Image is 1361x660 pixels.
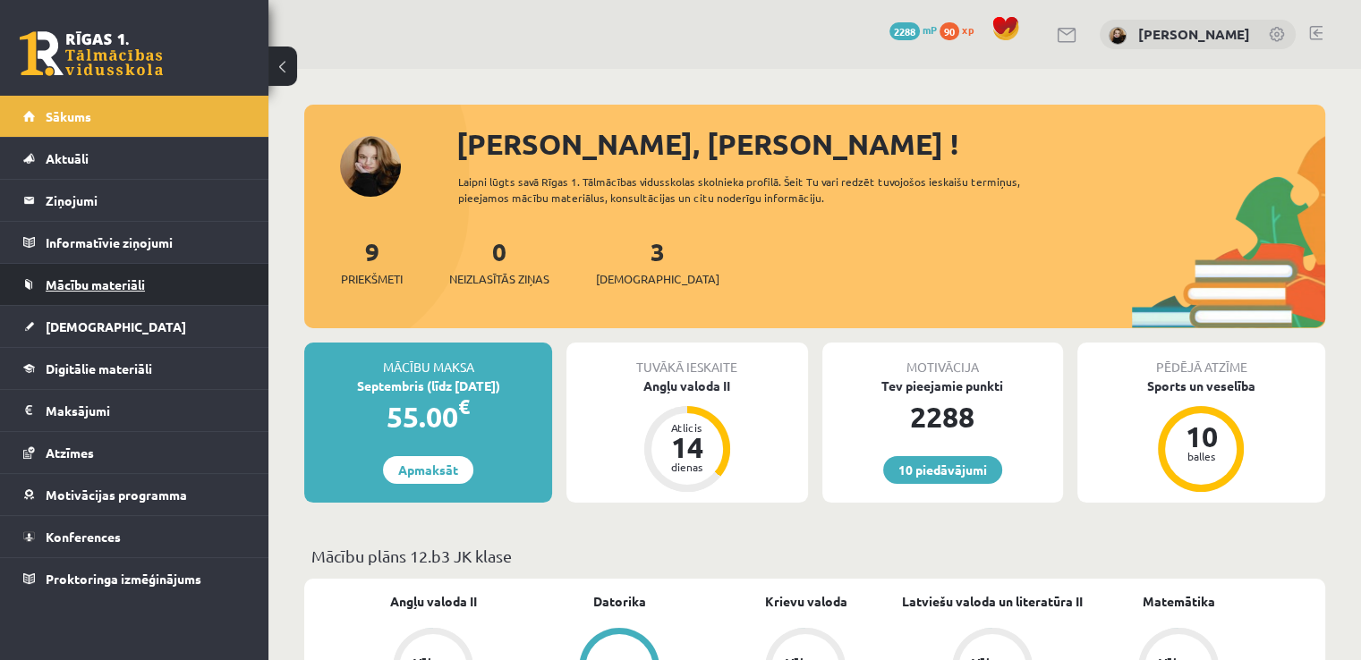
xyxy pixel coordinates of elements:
p: Mācību plāns 12.b3 JK klase [311,544,1318,568]
span: Motivācijas programma [46,487,187,503]
a: Datorika [593,592,646,611]
span: 2288 [889,22,920,40]
a: Motivācijas programma [23,474,246,515]
a: 3[DEMOGRAPHIC_DATA] [596,235,719,288]
a: Matemātika [1142,592,1214,611]
a: 10 piedāvājumi [883,456,1002,484]
a: Informatīvie ziņojumi [23,222,246,263]
span: Priekšmeti [341,270,403,288]
div: Sports un veselība [1077,377,1325,395]
div: 14 [660,433,714,461]
div: Septembris (līdz [DATE]) [304,377,552,395]
a: Proktoringa izmēģinājums [23,558,246,599]
a: Mācību materiāli [23,264,246,305]
span: [DEMOGRAPHIC_DATA] [596,270,719,288]
a: Atzīmes [23,432,246,473]
span: 90 [940,22,959,40]
a: Ziņojumi [23,180,246,221]
div: [PERSON_NAME], [PERSON_NAME] ! [456,123,1325,165]
a: Maksājumi [23,390,246,431]
div: Mācību maksa [304,343,552,377]
div: 2288 [822,395,1063,438]
a: Angļu valoda II Atlicis 14 dienas [566,377,807,495]
a: Krievu valoda [764,592,846,611]
div: dienas [660,461,714,472]
span: Digitālie materiāli [46,360,152,377]
div: Pēdējā atzīme [1077,343,1325,377]
a: Digitālie materiāli [23,348,246,389]
a: [DEMOGRAPHIC_DATA] [23,306,246,347]
span: mP [923,22,937,37]
a: 2288 mP [889,22,937,37]
span: Mācību materiāli [46,276,145,292]
div: Motivācija [822,343,1063,377]
div: Angļu valoda II [566,377,807,395]
a: Sports un veselība 10 balles [1077,377,1325,495]
span: Aktuāli [46,150,89,166]
a: [PERSON_NAME] [1138,25,1250,43]
a: Konferences [23,516,246,557]
a: 0Neizlasītās ziņas [449,235,549,288]
a: Apmaksāt [383,456,473,484]
div: 10 [1174,422,1228,451]
a: Latviešu valoda un literatūra II [902,592,1083,611]
a: 90 xp [940,22,982,37]
div: Laipni lūgts savā Rīgas 1. Tālmācības vidusskolas skolnieka profilā. Šeit Tu vari redzēt tuvojošo... [458,173,1071,206]
legend: Informatīvie ziņojumi [46,222,246,263]
div: 55.00 [304,395,552,438]
span: xp [962,22,974,37]
span: Atzīmes [46,444,94,461]
a: 9Priekšmeti [341,235,403,288]
div: balles [1174,451,1228,461]
img: Daniela Ūse [1109,27,1127,45]
div: Tuvākā ieskaite [566,343,807,377]
a: Sākums [23,96,246,137]
span: [DEMOGRAPHIC_DATA] [46,318,186,334]
span: Sākums [46,108,91,124]
div: Tev pieejamie punkti [822,377,1063,395]
a: Aktuāli [23,138,246,179]
span: Konferences [46,529,121,545]
legend: Ziņojumi [46,180,246,221]
legend: Maksājumi [46,390,246,431]
span: Proktoringa izmēģinājums [46,571,201,587]
a: Rīgas 1. Tālmācības vidusskola [20,31,163,76]
a: Angļu valoda II [390,592,477,611]
span: € [458,393,470,419]
div: Atlicis [660,422,714,433]
span: Neizlasītās ziņas [449,270,549,288]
